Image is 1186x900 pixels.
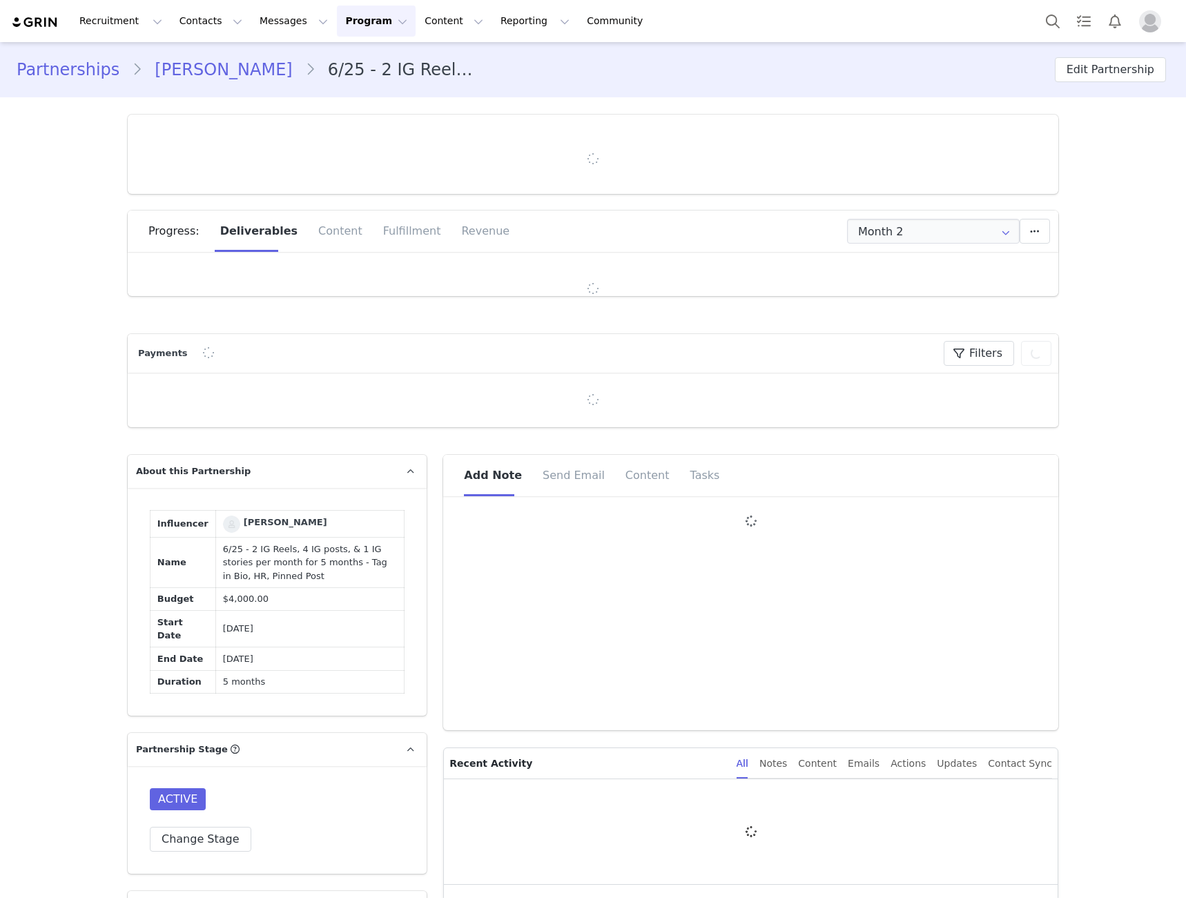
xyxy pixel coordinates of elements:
a: Community [579,6,657,37]
td: [DATE] [216,611,405,647]
div: Content [308,211,373,252]
div: Contact Sync [988,748,1052,779]
div: Payments [135,346,195,360]
td: 5 months [216,670,405,694]
span: About this Partnership [136,464,251,478]
td: Name [150,538,216,588]
div: Updates [937,748,977,779]
button: Profile [1131,10,1175,32]
button: Notifications [1100,6,1130,37]
button: Reporting [492,6,578,37]
td: [DATE] [216,647,405,671]
span: Partnership Stage [136,743,228,756]
button: Search [1038,6,1068,37]
input: Select [847,219,1020,244]
span: ACTIVE [150,788,206,810]
div: Revenue [451,211,509,252]
button: Filters [944,341,1014,366]
td: Influencer [150,511,216,538]
button: Messages [251,6,336,37]
div: Actions [891,748,926,779]
td: 6/25 - 2 IG Reels, 4 IG posts, & 1 IG stories per month for 5 months - Tag in Bio, HR, Pinned Post [216,538,405,588]
div: Notes [759,748,787,779]
button: Content [416,6,492,37]
a: [PERSON_NAME] [223,516,327,533]
span: Send Email [543,469,605,482]
span: Tasks [690,469,720,482]
div: Deliverables [210,211,308,252]
button: Program [337,6,416,37]
button: Recruitment [71,6,171,37]
button: Edit Partnership [1055,57,1166,82]
a: [PERSON_NAME] [142,57,304,82]
div: Progress: [148,211,210,252]
button: Contacts [171,6,251,37]
a: Tasks [1069,6,1099,37]
div: All [737,748,748,779]
div: [PERSON_NAME] [244,516,327,529]
button: Change Stage [150,827,251,852]
div: Fulfillment [373,211,451,252]
span: Content [625,469,670,482]
td: End Date [150,647,216,671]
div: Content [798,748,837,779]
img: Shawn Outen [223,516,240,533]
td: Start Date [150,611,216,647]
p: Recent Activity [449,748,725,779]
span: Filters [969,345,1002,362]
div: Emails [848,748,879,779]
img: grin logo [11,16,59,29]
span: Add Note [464,469,522,482]
img: placeholder-profile.jpg [1139,10,1161,32]
td: Duration [150,670,216,694]
span: $4,000.00 [223,594,269,604]
a: Partnerships [17,57,132,82]
td: Budget [150,587,216,611]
